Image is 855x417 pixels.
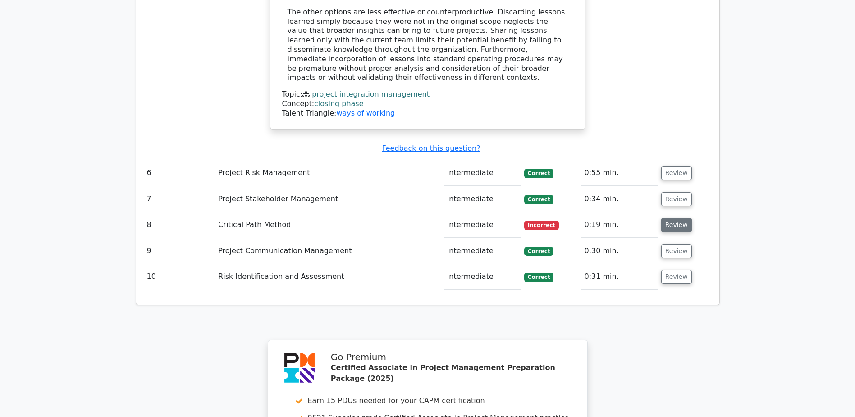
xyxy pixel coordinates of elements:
span: Correct [524,195,553,204]
span: Correct [524,273,553,282]
td: Intermediate [444,264,521,290]
a: project integration management [312,90,430,98]
td: Project Communication Management [215,238,443,264]
td: Project Risk Management [215,160,443,186]
span: Correct [524,247,553,256]
td: 9 [143,238,215,264]
div: Concept: [282,99,573,109]
button: Review [661,218,692,232]
a: ways of working [336,109,395,117]
div: Topic: [282,90,573,99]
button: Review [661,192,692,206]
td: 8 [143,212,215,238]
td: 0:19 min. [581,212,657,238]
button: Review [661,244,692,258]
td: 0:30 min. [581,238,657,264]
span: Incorrect [524,221,559,230]
td: 7 [143,186,215,212]
td: 10 [143,264,215,290]
td: Critical Path Method [215,212,443,238]
div: Talent Triangle: [282,90,573,118]
button: Review [661,270,692,284]
td: Intermediate [444,238,521,264]
td: Project Stakeholder Management [215,186,443,212]
td: 0:31 min. [581,264,657,290]
a: Feedback on this question? [382,144,480,153]
a: closing phase [314,99,363,108]
td: Intermediate [444,212,521,238]
button: Review [661,166,692,180]
td: Intermediate [444,186,521,212]
td: Intermediate [444,160,521,186]
td: 0:34 min. [581,186,657,212]
span: Correct [524,169,553,178]
td: Risk Identification and Assessment [215,264,443,290]
td: 0:55 min. [581,160,657,186]
td: 6 [143,160,215,186]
